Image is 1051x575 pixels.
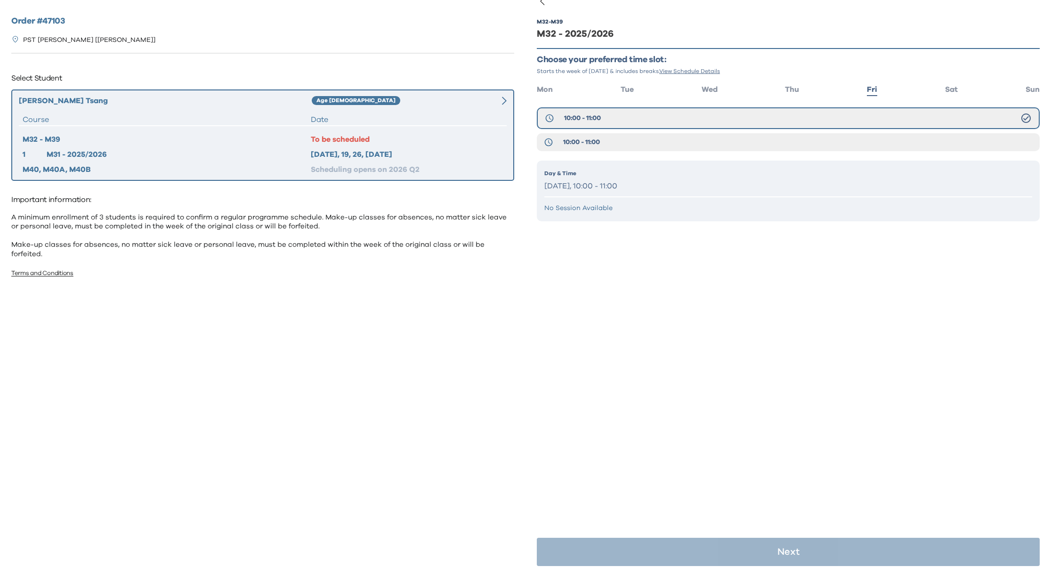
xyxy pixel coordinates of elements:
div: M40, M40A, M40B [23,164,311,175]
h2: Order # 47103 [11,15,514,28]
p: PST [PERSON_NAME] [[PERSON_NAME]] [23,35,155,45]
div: 1 [23,149,47,160]
div: M31 - 2025/2026 [47,149,311,160]
div: To be scheduled [311,134,503,145]
button: 10:00 - 11:00 [537,107,1040,129]
div: [DATE], 19, 26, [DATE] [311,149,503,160]
a: Terms and Conditions [11,270,73,276]
span: Sun [1026,86,1040,93]
p: Day & Time [544,169,1032,178]
span: Thu [785,86,799,93]
p: [DATE], 10:00 - 11:00 [544,179,1032,193]
p: Starts the week of [DATE] & includes breaks. [537,67,1040,75]
div: Course [23,114,311,125]
p: A minimum enrollment of 3 students is required to confirm a regular programme schedule. Make-up c... [11,213,514,259]
p: Next [777,547,800,557]
div: Scheduling opens on 2026 Q2 [311,164,503,175]
p: Select Student [11,71,514,86]
div: M32 - M39 [537,18,563,25]
p: Important information: [11,192,514,207]
span: Fri [867,86,877,93]
p: No Session Available [544,203,1032,213]
span: Tue [621,86,634,93]
div: M32 - M39 [23,134,311,145]
span: Mon [537,86,553,93]
span: 10:00 - 11:00 [564,113,601,123]
div: [PERSON_NAME] Tsang [19,95,312,106]
div: Date [311,114,503,125]
p: Choose your preferred time slot: [537,55,1040,65]
button: Next [537,538,1040,566]
span: Sat [945,86,958,93]
div: M32 - 2025/2026 [537,27,1040,40]
button: 10:00 - 11:00 [537,133,1040,151]
span: 10:00 - 11:00 [563,138,600,147]
span: View Schedule Details [659,68,720,74]
div: Age [DEMOGRAPHIC_DATA] [312,96,400,105]
span: Wed [702,86,718,93]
